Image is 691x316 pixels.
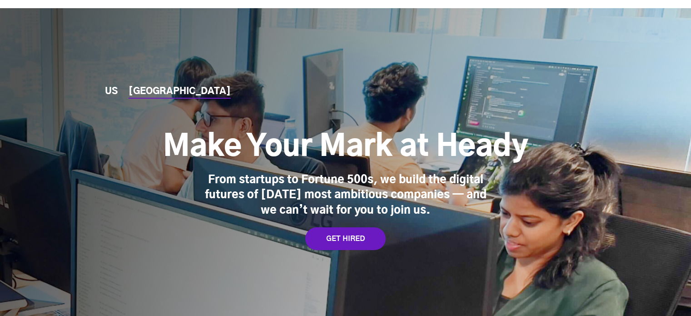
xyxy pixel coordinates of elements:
[105,87,118,96] a: US
[129,87,231,96] a: [GEOGRAPHIC_DATA]
[305,227,386,250] a: GET HIRED
[163,129,528,166] h1: Make Your Mark at Heady
[205,173,487,219] div: From startups to Fortune 500s, we build the digital futures of [DATE] most ambitious companies — ...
